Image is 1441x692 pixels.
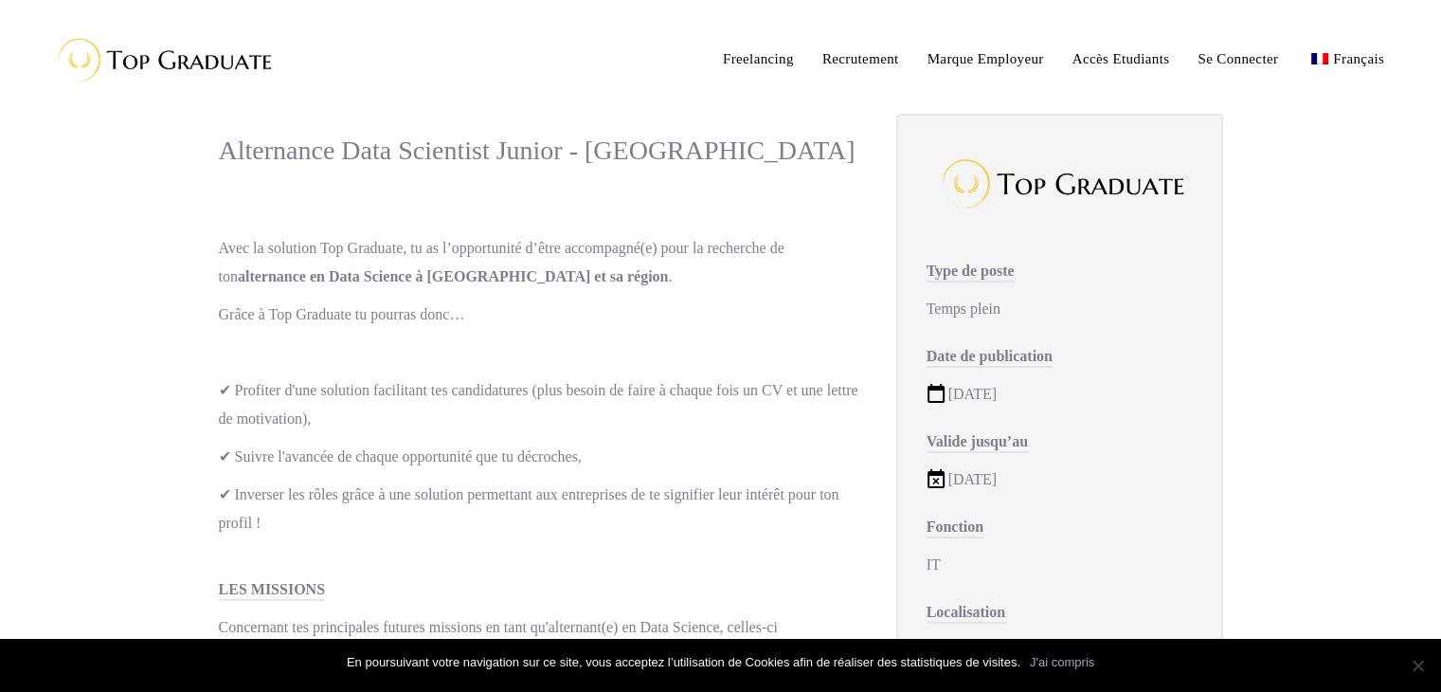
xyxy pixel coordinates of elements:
[347,653,1020,672] span: En poursuivant votre navigation sur ce site, vous acceptez l’utilisation de Cookies afin de réali...
[927,465,1193,494] div: [DATE]
[927,604,1006,624] span: Localisation
[927,263,1015,282] span: Type de poste
[1030,653,1094,672] a: J'ai compris
[1408,656,1427,675] span: Non
[219,376,858,433] p: ✔ Profiter d'une solution facilitant tes candidatures (plus besoin de faire à chaque fois un CV e...
[931,149,1187,219] img: Top Graduate
[219,481,858,537] p: ✔ Inverser les rôles grâce à une solution permettant aux entreprises de te signifier leur intérêt...
[219,443,858,471] p: ✔ Suivre l'avancée de chaque opportunité que tu décroches,
[927,433,1028,453] span: Valide jusqu’au
[219,234,858,291] p: Avec la solution Top Graduate, tu as l’opportunité d’être accompagné(e) pour la recherche de ton .
[43,28,279,90] img: Top Graduate
[927,295,1193,323] div: Temps plein
[1072,51,1170,66] span: Accès Etudiants
[928,51,1044,66] span: Marque Employeur
[1311,53,1328,64] img: Français
[219,300,858,329] p: Grâce à Top Graduate tu pourras donc…
[927,519,983,538] span: Fonction
[219,613,858,670] p: Concernant tes principales futures missions en tant qu'alternant(e) en Data Science, celles-ci co...
[927,348,1053,368] span: Date de publication
[219,133,858,168] div: Alternance Data Scientist Junior - [GEOGRAPHIC_DATA]
[1333,51,1384,66] span: Français
[1198,51,1278,66] span: Se Connecter
[723,51,794,66] span: Freelancing
[927,551,1193,579] div: IT
[927,380,1193,409] div: [DATE]
[822,51,899,66] span: Recrutement
[238,268,668,284] strong: alternance en Data Science à [GEOGRAPHIC_DATA] et sa région
[219,581,326,601] span: LES MISSIONS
